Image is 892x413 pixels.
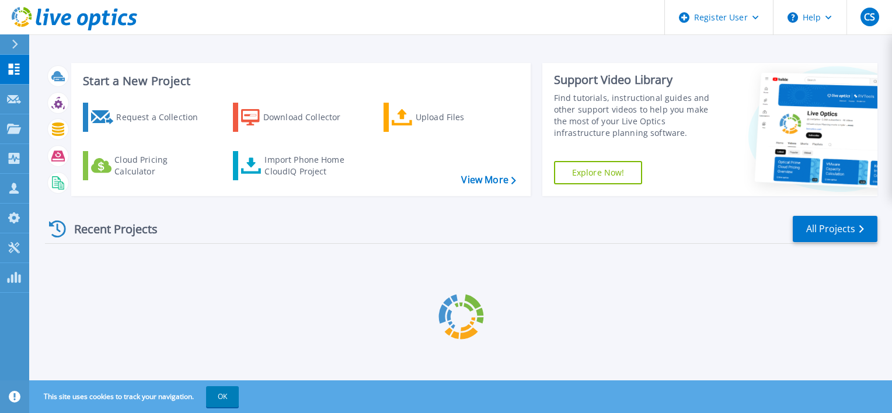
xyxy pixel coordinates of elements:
[233,103,363,132] a: Download Collector
[45,215,173,243] div: Recent Projects
[384,103,514,132] a: Upload Files
[263,106,357,129] div: Download Collector
[864,12,875,22] span: CS
[461,174,515,185] a: View More
[554,72,722,87] div: Support Video Library
[83,103,213,132] a: Request a Collection
[83,151,213,180] a: Cloud Pricing Calculator
[416,106,509,129] div: Upload Files
[793,216,877,242] a: All Projects
[206,386,239,407] button: OK
[264,154,356,177] div: Import Phone Home CloudIQ Project
[116,106,210,129] div: Request a Collection
[114,154,208,177] div: Cloud Pricing Calculator
[554,161,643,184] a: Explore Now!
[554,92,722,139] div: Find tutorials, instructional guides and other support videos to help you make the most of your L...
[83,75,515,87] h3: Start a New Project
[32,386,239,407] span: This site uses cookies to track your navigation.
